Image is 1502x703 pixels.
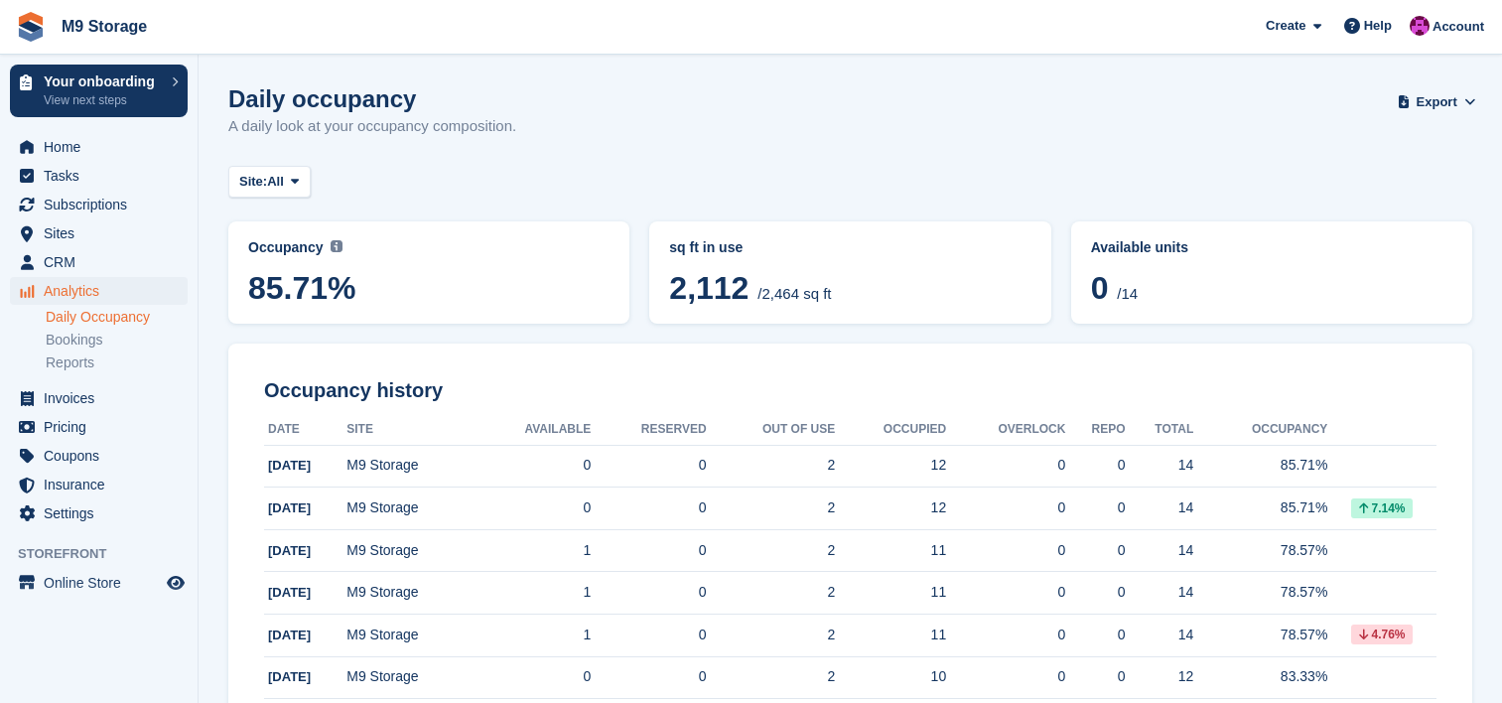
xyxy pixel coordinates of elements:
div: 0 [1065,455,1125,476]
td: 14 [1126,572,1194,615]
td: 85.71% [1193,445,1327,488]
span: Home [44,133,163,161]
a: Preview store [164,571,188,595]
th: Overlock [946,414,1065,446]
p: View next steps [44,91,162,109]
span: 0 [1091,270,1109,306]
a: menu [10,162,188,190]
div: 12 [835,455,946,476]
td: 0 [591,488,706,530]
span: Subscriptions [44,191,163,218]
span: Help [1364,16,1392,36]
span: Storefront [18,544,198,564]
span: [DATE] [268,669,311,684]
div: 0 [946,497,1065,518]
div: 11 [835,625,946,645]
td: 0 [591,656,706,699]
span: 85.71% [248,270,610,306]
td: 14 [1126,529,1194,572]
th: Site [346,414,474,446]
td: 14 [1126,445,1194,488]
th: Occupancy [1193,414,1327,446]
td: 1 [474,572,591,615]
span: Occupancy [248,239,323,255]
a: menu [10,569,188,597]
td: 83.33% [1193,656,1327,699]
a: menu [10,219,188,247]
td: 0 [474,488,591,530]
a: menu [10,191,188,218]
td: 2 [707,488,836,530]
a: menu [10,277,188,305]
div: 12 [835,497,946,518]
img: icon-info-grey-7440780725fd019a000dd9b08b2336e03edf1995a4989e88bcd33f0948082b44.svg [331,240,342,252]
td: M9 Storage [346,445,474,488]
td: 0 [591,445,706,488]
button: Export [1401,85,1472,118]
td: 14 [1126,615,1194,657]
td: 78.57% [1193,572,1327,615]
a: Daily Occupancy [46,308,188,327]
a: Your onboarding View next steps [10,65,188,117]
td: M9 Storage [346,529,474,572]
span: Invoices [44,384,163,412]
div: 0 [1065,625,1125,645]
td: 85.71% [1193,488,1327,530]
abbr: Current percentage of sq ft occupied [248,237,610,258]
img: stora-icon-8386f47178a22dfd0bd8f6a31ec36ba5ce8667c1dd55bd0f319d3a0aa187defe.svg [16,12,46,42]
th: Repo [1065,414,1125,446]
span: [DATE] [268,585,311,600]
span: Export [1417,92,1457,112]
td: 0 [591,529,706,572]
td: 0 [474,445,591,488]
a: menu [10,471,188,498]
abbr: Current breakdown of %{unit} occupied [669,237,1030,258]
a: menu [10,442,188,470]
span: [DATE] [268,543,311,558]
span: /2,464 sq ft [757,285,831,302]
div: 7.14% [1351,498,1413,518]
div: 0 [946,625,1065,645]
span: Account [1433,17,1484,37]
span: 2,112 [669,270,749,306]
span: Analytics [44,277,163,305]
td: 2 [707,656,836,699]
span: Pricing [44,413,163,441]
a: Reports [46,353,188,372]
div: 0 [1065,540,1125,561]
div: 0 [1065,497,1125,518]
td: 12 [1126,656,1194,699]
td: M9 Storage [346,615,474,657]
span: All [267,172,284,192]
div: 0 [946,455,1065,476]
span: Online Store [44,569,163,597]
h2: Occupancy history [264,379,1436,402]
span: sq ft in use [669,239,743,255]
p: A daily look at your occupancy composition. [228,115,516,138]
th: Occupied [835,414,946,446]
span: Available units [1091,239,1188,255]
div: 0 [946,666,1065,687]
td: 0 [591,615,706,657]
a: Bookings [46,331,188,350]
div: 10 [835,666,946,687]
span: Create [1266,16,1305,36]
th: Total [1126,414,1194,446]
span: Sites [44,219,163,247]
img: John Doyle [1410,16,1430,36]
p: Your onboarding [44,74,162,88]
a: menu [10,133,188,161]
div: 11 [835,540,946,561]
div: 4.76% [1351,625,1413,644]
td: 1 [474,529,591,572]
td: 2 [707,572,836,615]
span: Site: [239,172,267,192]
td: 2 [707,615,836,657]
th: Available [474,414,591,446]
span: Insurance [44,471,163,498]
span: /14 [1117,285,1138,302]
td: M9 Storage [346,656,474,699]
a: M9 Storage [54,10,155,43]
td: M9 Storage [346,488,474,530]
span: Coupons [44,442,163,470]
